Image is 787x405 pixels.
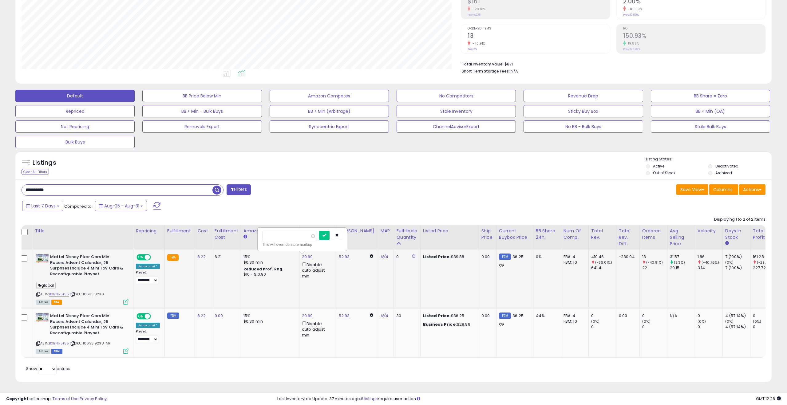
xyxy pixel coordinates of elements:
[468,27,610,30] span: Ordered Items
[49,341,69,346] a: B0BN175T55
[302,320,331,338] div: Disable auto adjust min
[397,105,516,117] button: Stale Inventory
[136,264,160,269] div: Amazon AI *
[270,105,389,117] button: BB < Min (Arbitrage)
[35,228,131,234] div: Title
[715,163,738,169] label: Deactivated
[753,313,778,319] div: 0
[725,254,750,260] div: 7 (100%)
[698,265,722,271] div: 3.14
[243,313,295,319] div: 15%
[651,90,770,102] button: BB Share = Zero
[623,47,640,51] small: Prev: 125.92%
[423,254,451,260] b: Listed Price:
[339,254,350,260] a: 52.93
[137,314,145,319] span: ON
[136,329,160,343] div: Preset:
[564,254,584,260] div: FBA: 4
[215,313,223,319] a: 9.00
[142,90,262,102] button: BB Price Below Min
[725,319,734,324] small: (0%)
[262,242,342,248] div: This will override store markup
[591,319,600,324] small: (0%)
[462,61,504,67] b: Total Inventory Value:
[642,324,667,330] div: 0
[623,27,765,30] span: ROI
[423,313,451,319] b: Listed Price:
[136,228,162,234] div: Repricing
[511,68,518,74] span: N/A
[270,90,389,102] button: Amazon Competes
[302,313,313,319] a: 29.99
[512,313,524,319] span: 36.25
[462,69,510,74] b: Short Term Storage Fees:
[15,90,135,102] button: Default
[243,234,247,240] small: Amazon Fees.
[70,292,104,297] span: | SKU: 1063519238
[15,120,135,133] button: Not Repricing
[396,313,415,319] div: 30
[725,324,750,330] div: 4 (57.14%)
[215,254,236,260] div: 6.21
[753,319,761,324] small: (0%)
[26,366,70,372] span: Show: entries
[36,254,129,304] div: ASIN:
[243,319,295,324] div: $0.30 min
[227,184,251,195] button: Filters
[462,60,761,67] li: $871
[53,396,79,402] a: Terms of Use
[725,260,734,265] small: (0%)
[142,120,262,133] button: Removals Export
[619,254,635,260] div: -230.94
[6,396,29,402] strong: Copyright
[757,260,773,265] small: (-29.18%)
[626,7,643,11] small: -80.00%
[709,184,738,195] button: Columns
[524,105,643,117] button: Sticky Buy Box
[536,313,556,319] div: 44%
[481,254,492,260] div: 0.00
[698,324,722,330] div: 0
[676,184,708,195] button: Save View
[470,7,486,11] small: -29.18%
[623,32,765,41] h2: 150.93%
[698,313,722,319] div: 0
[591,228,614,241] div: Total Rev.
[339,313,350,319] a: 52.93
[591,313,616,319] div: 0
[468,47,477,51] small: Prev: 22
[197,313,206,319] a: 8.22
[481,313,492,319] div: 0.00
[642,265,667,271] div: 22
[698,254,722,260] div: 1.86
[653,163,664,169] label: Active
[564,260,584,265] div: FBM: 10
[725,228,748,241] div: Days In Stock
[423,313,474,319] div: $36.25
[591,265,616,271] div: 641.4
[698,319,706,324] small: (0%)
[137,255,145,260] span: ON
[381,254,388,260] a: N/A
[197,254,206,260] a: 8.22
[651,120,770,133] button: Stale Bulk Buys
[499,254,511,260] small: FBM
[277,396,781,402] div: Last InventoryLab Update: 37 minutes ago, require user action.
[6,396,107,402] div: seller snap | |
[215,228,238,241] div: Fulfillment Cost
[136,270,160,284] div: Preset:
[713,187,733,193] span: Columns
[470,41,485,46] small: -40.91%
[653,170,675,175] label: Out of Stock
[623,13,639,17] small: Prev: 10.00%
[423,254,474,260] div: $39.88
[51,349,62,354] span: FBM
[564,319,584,324] div: FBM: 10
[339,228,375,234] div: [PERSON_NAME]
[512,254,524,260] span: 36.25
[51,300,62,305] span: FBA
[36,282,56,289] span: global
[49,292,69,297] a: B0BN175T55
[591,324,616,330] div: 0
[753,265,778,271] div: 227.72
